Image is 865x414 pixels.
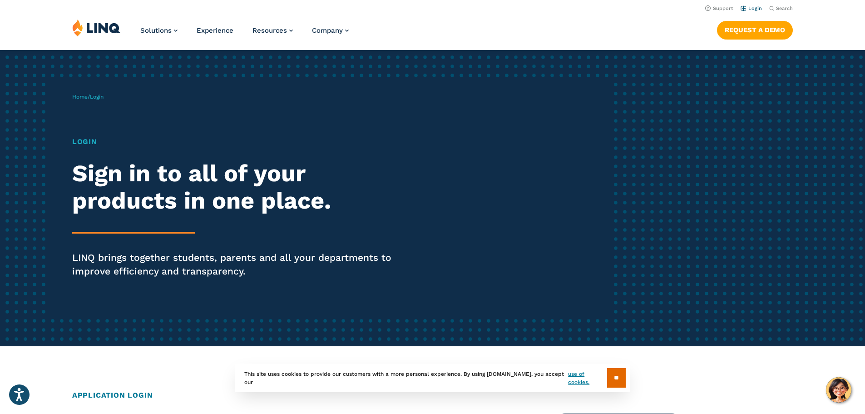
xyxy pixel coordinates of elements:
a: Resources [252,26,293,35]
span: / [72,94,104,100]
h2: Sign in to all of your products in one place. [72,160,405,214]
img: LINQ | K‑12 Software [72,19,120,36]
h1: Login [72,136,405,147]
span: Login [90,94,104,100]
span: Resources [252,26,287,35]
a: Request a Demo [717,21,793,39]
a: Solutions [140,26,178,35]
span: Search [776,5,793,11]
a: Company [312,26,349,35]
a: Experience [197,26,233,35]
p: LINQ brings together students, parents and all your departments to improve efficiency and transpa... [72,251,405,278]
nav: Button Navigation [717,19,793,39]
span: Solutions [140,26,172,35]
a: Home [72,94,88,100]
a: Support [705,5,733,11]
div: This site uses cookies to provide our customers with a more personal experience. By using [DOMAIN... [235,364,630,392]
span: Company [312,26,343,35]
a: use of cookies. [568,370,607,386]
nav: Primary Navigation [140,19,349,49]
button: Open Search Bar [769,5,793,12]
button: Hello, have a question? Let’s chat. [826,377,851,403]
a: Login [741,5,762,11]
